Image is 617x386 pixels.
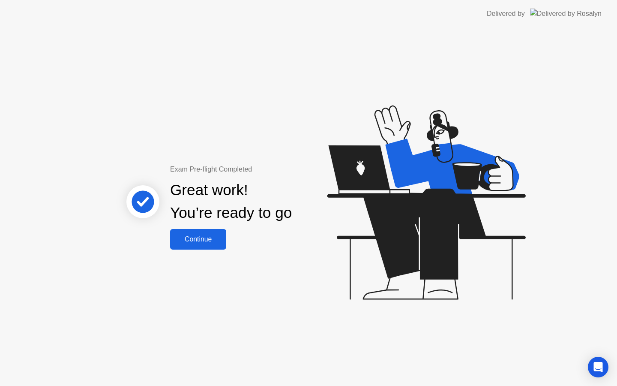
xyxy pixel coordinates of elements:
img: Delivered by Rosalyn [530,9,602,18]
div: Exam Pre-flight Completed [170,164,347,175]
button: Continue [170,229,226,250]
div: Open Intercom Messenger [588,357,608,377]
div: Great work! You’re ready to go [170,179,292,224]
div: Continue [173,235,224,243]
div: Delivered by [487,9,525,19]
